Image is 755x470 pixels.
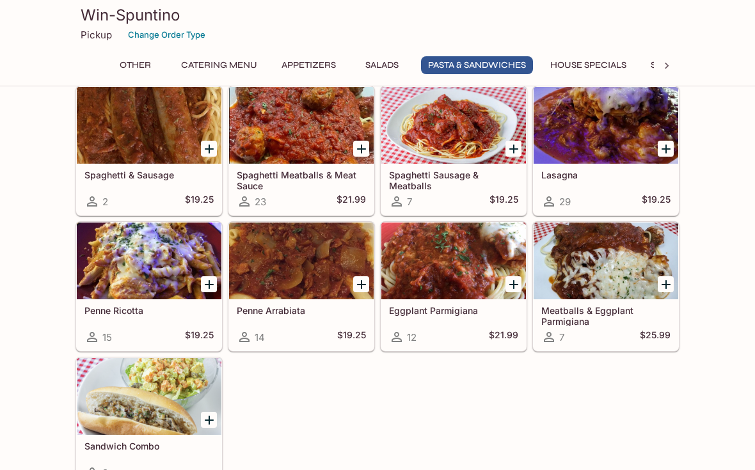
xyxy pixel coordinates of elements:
span: 7 [407,196,412,208]
h3: Win-Spuntino [81,5,674,25]
a: Spaghetti & Sausage2$19.25 [76,86,222,215]
div: Eggplant Parmigiana [381,223,526,299]
button: Add Eggplant Parmigiana [505,276,521,292]
h5: Penne Arrabiata [237,305,366,316]
span: 7 [559,331,564,343]
button: Add Sandwich Combo [201,412,217,428]
p: Pickup [81,29,112,41]
button: Add Penne Arrabiata [353,276,369,292]
div: Spaghetti Meatballs & Meat Sauce [229,87,374,164]
h5: $19.25 [337,329,366,345]
span: 15 [102,331,112,343]
a: Spaghetti Sausage & Meatballs7$19.25 [381,86,527,215]
button: Change Order Type [122,25,211,45]
div: Sandwich Combo [77,358,221,435]
a: Eggplant Parmigiana12$21.99 [381,222,527,351]
span: 14 [255,331,265,343]
h5: Penne Ricotta [84,305,214,316]
h5: Lasagna [541,169,671,180]
button: Add Lasagna [658,141,674,157]
button: Add Spaghetti & Sausage [201,141,217,157]
a: Meatballs & Eggplant Parmigiana7$25.99 [533,222,679,351]
a: Penne Ricotta15$19.25 [76,222,222,351]
button: Add Spaghetti Meatballs & Meat Sauce [353,141,369,157]
h5: Sandwich Combo [84,441,214,451]
div: Meatballs & Eggplant Parmigiana [534,223,678,299]
button: Salads [353,56,411,74]
span: 2 [102,196,108,208]
button: Appetizers [274,56,343,74]
div: Penne Arrabiata [229,223,374,299]
button: Other [106,56,164,74]
h5: $25.99 [640,329,671,345]
div: Lasagna [534,87,678,164]
button: Catering Menu [174,56,264,74]
span: 23 [255,196,266,208]
div: Penne Ricotta [77,223,221,299]
h5: Spaghetti & Sausage [84,169,214,180]
button: Pasta & Sandwiches [421,56,533,74]
h5: $19.25 [489,194,518,209]
button: Add Spaghetti Sausage & Meatballs [505,141,521,157]
h5: Spaghetti Meatballs & Meat Sauce [237,169,366,191]
h5: Eggplant Parmigiana [389,305,518,316]
span: 12 [407,331,417,343]
a: Lasagna29$19.25 [533,86,679,215]
h5: $21.99 [337,194,366,209]
button: House Specials [543,56,633,74]
h5: $21.99 [489,329,518,345]
div: Spaghetti & Sausage [77,87,221,164]
h5: $19.25 [185,329,214,345]
button: Add Penne Ricotta [201,276,217,292]
a: Penne Arrabiata14$19.25 [228,222,374,351]
div: Spaghetti Sausage & Meatballs [381,87,526,164]
a: Spaghetti Meatballs & Meat Sauce23$21.99 [228,86,374,215]
h5: $19.25 [642,194,671,209]
span: 29 [559,196,571,208]
button: Add Meatballs & Eggplant Parmigiana [658,276,674,292]
h5: Meatballs & Eggplant Parmigiana [541,305,671,326]
h5: $19.25 [185,194,214,209]
h5: Spaghetti Sausage & Meatballs [389,169,518,191]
